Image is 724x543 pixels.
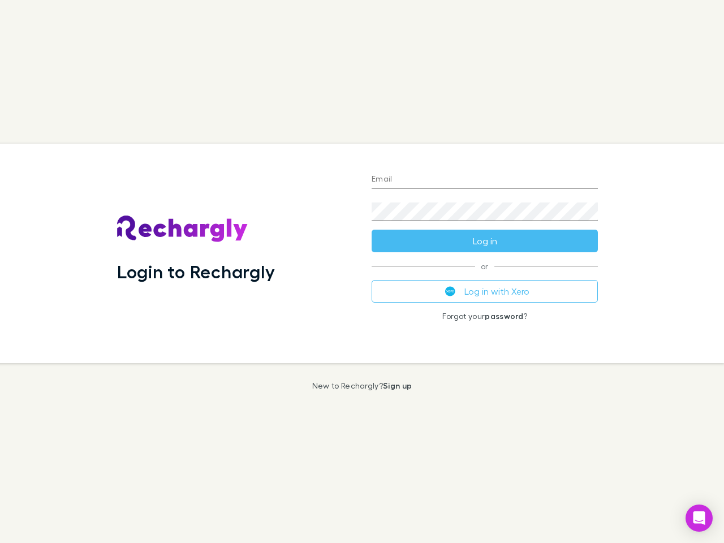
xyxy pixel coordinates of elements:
a: Sign up [383,381,412,390]
p: Forgot your ? [372,312,598,321]
button: Log in [372,230,598,252]
img: Rechargly's Logo [117,216,248,243]
a: password [485,311,523,321]
button: Log in with Xero [372,280,598,303]
h1: Login to Rechargly [117,261,275,282]
div: Open Intercom Messenger [686,505,713,532]
img: Xero's logo [445,286,455,296]
p: New to Rechargly? [312,381,412,390]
